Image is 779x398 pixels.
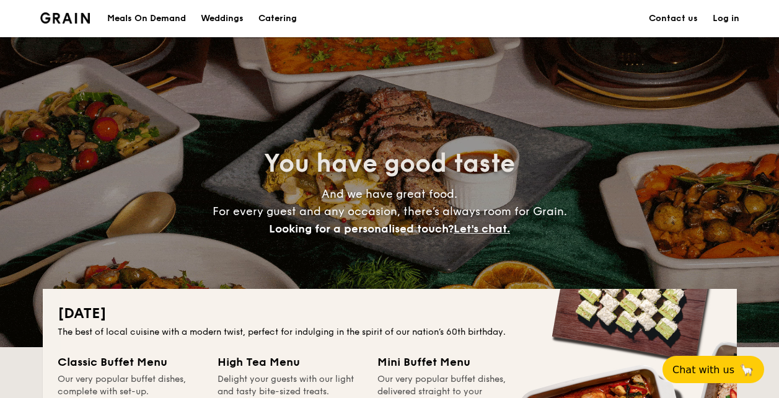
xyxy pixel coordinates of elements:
[672,364,734,376] span: Chat with us
[218,353,363,371] div: High Tea Menu
[213,187,567,236] span: And we have great food. For every guest and any occasion, there’s always room for Grain.
[40,12,90,24] a: Logotype
[58,326,722,338] div: The best of local cuisine with a modern twist, perfect for indulging in the spirit of our nation’...
[739,363,754,377] span: 🦙
[377,353,522,371] div: Mini Buffet Menu
[269,222,454,236] span: Looking for a personalised touch?
[264,149,515,179] span: You have good taste
[58,353,203,371] div: Classic Buffet Menu
[662,356,764,383] button: Chat with us🦙
[454,222,510,236] span: Let's chat.
[40,12,90,24] img: Grain
[58,304,722,324] h2: [DATE]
